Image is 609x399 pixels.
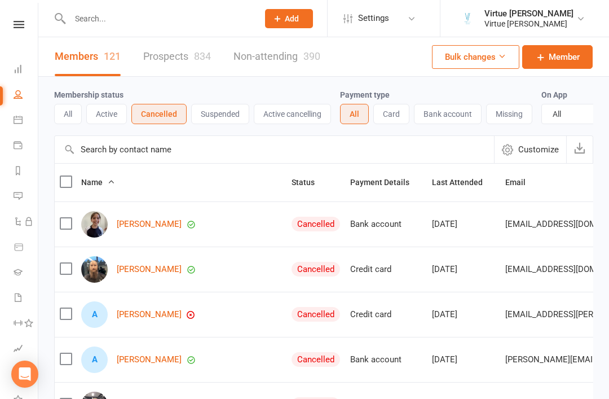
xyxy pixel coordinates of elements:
[14,159,39,185] a: Reports
[350,310,422,319] div: Credit card
[456,7,479,30] img: thumb_image1658196043.png
[117,265,182,274] a: [PERSON_NAME]
[340,90,390,99] label: Payment type
[117,310,182,319] a: [PERSON_NAME]
[14,235,39,261] a: Product Sales
[340,104,369,124] button: All
[292,307,340,322] div: Cancelled
[484,19,573,29] div: Virtue [PERSON_NAME]
[11,361,38,388] div: Open Intercom Messenger
[486,104,532,124] button: Missing
[350,178,422,187] span: Payment Details
[432,176,495,189] button: Last Attended
[518,143,559,156] span: Customize
[265,9,313,28] button: Add
[285,14,299,23] span: Add
[432,355,495,365] div: [DATE]
[14,108,39,134] a: Calendar
[350,355,422,365] div: Bank account
[67,11,250,27] input: Search...
[292,262,340,277] div: Cancelled
[54,104,82,124] button: All
[292,178,327,187] span: Status
[233,37,320,76] a: Non-attending390
[55,37,121,76] a: Members121
[14,337,39,362] a: Assessments
[494,136,566,163] button: Customize
[549,50,580,64] span: Member
[81,176,115,189] button: Name
[432,265,495,274] div: [DATE]
[117,355,182,365] a: [PERSON_NAME]
[292,352,340,367] div: Cancelled
[14,58,39,83] a: Dashboard
[541,90,567,99] label: On App
[14,83,39,108] a: People
[358,6,389,31] span: Settings
[414,104,482,124] button: Bank account
[522,45,593,69] a: Member
[505,178,538,187] span: Email
[81,347,108,373] div: A
[143,37,211,76] a: Prospects834
[432,45,519,69] button: Bulk changes
[350,176,422,189] button: Payment Details
[54,90,123,99] label: Membership status
[117,220,182,229] a: [PERSON_NAME]
[505,176,538,189] button: Email
[14,134,39,159] a: Payments
[194,50,211,62] div: 834
[86,104,127,124] button: Active
[292,176,327,189] button: Status
[484,8,573,19] div: Virtue [PERSON_NAME]
[373,104,409,124] button: Card
[292,217,340,231] div: Cancelled
[81,178,115,187] span: Name
[191,104,249,124] button: Suspended
[55,136,494,163] input: Search by contact name
[350,220,422,229] div: Bank account
[81,301,108,328] div: A
[432,178,495,187] span: Last Attended
[432,220,495,229] div: [DATE]
[254,104,331,124] button: Active cancelling
[104,50,121,62] div: 121
[303,50,320,62] div: 390
[131,104,187,124] button: Cancelled
[432,310,495,319] div: [DATE]
[350,265,422,274] div: Credit card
